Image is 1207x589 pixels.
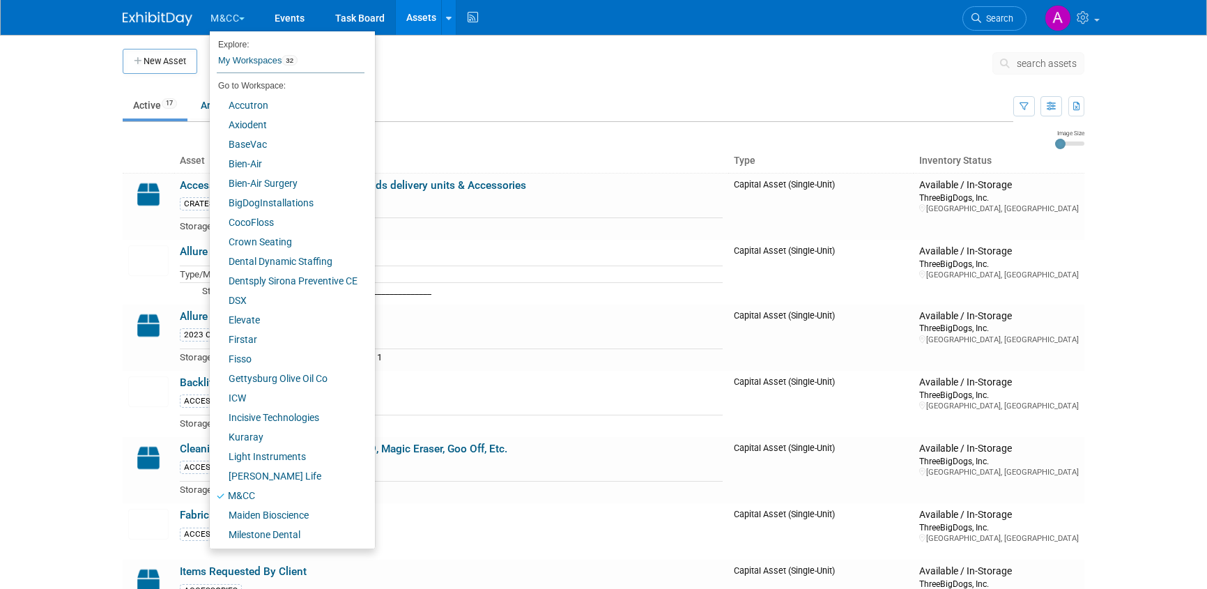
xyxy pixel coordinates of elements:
span: Storage Area: [180,484,236,495]
div: Available / In-Storage [919,179,1079,192]
a: BigDogInstallations [210,193,364,213]
a: Dental Dynamic Staffing [210,252,364,271]
a: Bien-Air [210,154,364,174]
td: Packed on Skid #:_______________________ [258,283,723,299]
a: Milestone Medical [210,544,364,564]
th: Type [728,149,914,173]
a: Accessories Crate (Fiber 4x4 Black) - Holds delivery units & Accessories [180,179,526,192]
div: Available / In-Storage [919,509,1079,521]
span: Storage Area: [180,352,236,362]
div: Available / In-Storage [919,310,1079,323]
div: [GEOGRAPHIC_DATA], [GEOGRAPHIC_DATA] [919,335,1079,345]
span: Search [981,13,1013,24]
div: Image Size [1055,129,1084,137]
td: Capital Asset (Single-Unit) [728,173,914,240]
button: search assets [992,52,1084,75]
a: Milestone Dental [210,525,364,544]
span: 17 [162,98,177,109]
a: Firstar [210,330,364,349]
div: Available / In-Storage [919,443,1079,455]
td: Allure [258,266,723,283]
a: Allure Rear Cabinet [180,245,272,258]
a: [PERSON_NAME] Life [210,466,364,486]
a: ICW [210,388,364,408]
a: Elevate [210,310,364,330]
img: Art Stewart [1045,5,1071,31]
a: Archived35 [190,92,266,118]
a: CocoFloss [210,213,364,232]
div: ThreeBigDogs, Inc. [919,455,1079,467]
td: Capital Asset (Single-Unit) [728,503,914,560]
div: ThreeBigDogs, Inc. [919,258,1079,270]
a: Fabric Backlit Graphic for Storage Closet [180,509,374,521]
a: Bien-Air Surgery [210,174,364,193]
img: Capital-Asset-Icon-2.png [128,179,169,210]
a: BaseVac [210,135,364,154]
span: Storage Area: [180,221,236,231]
a: DSX [210,291,364,310]
div: ThreeBigDogs, Inc. [919,192,1079,204]
a: Backlit Cabinet Signs (2) [180,376,298,389]
a: Allure Side Cabinet w/Sink [180,310,307,323]
span: search assets [1017,58,1077,69]
a: Crown Seating [210,232,364,252]
div: ThreeBigDogs, Inc. [919,389,1079,401]
td: MCC-07 [236,415,723,431]
td: Wood Crate: MCC Signature Side 1 [236,349,723,365]
div: ACCESSORIES [180,528,242,541]
td: Capital Asset (Single-Unit) [728,437,914,503]
img: Capital-Asset-Icon-2.png [128,310,169,341]
a: Dentsply Sirona Preventive CE [210,271,364,291]
img: ExhibitDay [123,12,192,26]
td: Type/Make/Model: [180,266,258,283]
a: Axiodent [210,115,364,135]
a: Search [962,6,1027,31]
a: M&CC [210,486,364,505]
td: Capital Asset (Single-Unit) [728,371,914,437]
a: Gettysburg Olive Oil Co [210,369,364,388]
span: 32 [282,55,298,66]
span: Storage Area: [180,418,236,429]
div: ACCESSORIES [180,395,242,408]
li: Explore: [210,36,364,49]
a: Kuraray [210,427,364,447]
td: Specify Location [236,482,723,498]
td: Capital Asset (Single-Unit) [728,305,914,371]
div: ACCESSORIES [180,461,242,474]
th: Asset [174,149,728,173]
div: [GEOGRAPHIC_DATA], [GEOGRAPHIC_DATA] [919,401,1079,411]
div: [GEOGRAPHIC_DATA], [GEOGRAPHIC_DATA] [919,204,1079,214]
li: Go to Workspace: [210,77,364,95]
a: Fisso [210,349,364,369]
div: 2023 Cabinetry [180,328,245,342]
a: Light Instruments [210,447,364,466]
a: Maiden Bioscience [210,505,364,525]
div: Available / In-Storage [919,565,1079,578]
a: My Workspaces32 [217,49,364,72]
div: [GEOGRAPHIC_DATA], [GEOGRAPHIC_DATA] [919,533,1079,544]
img: Capital-Asset-Icon-2.png [128,443,169,473]
button: New Asset [123,49,197,74]
td: Capital Asset (Single-Unit) [728,240,914,305]
a: Incisive Technologies [210,408,364,427]
a: Accutron [210,95,364,115]
div: [GEOGRAPHIC_DATA], [GEOGRAPHIC_DATA] [919,467,1079,477]
div: [GEOGRAPHIC_DATA], [GEOGRAPHIC_DATA] [919,270,1079,280]
div: Available / In-Storage [919,245,1079,258]
div: CRATES [180,197,218,211]
div: ThreeBigDogs, Inc. [919,521,1079,533]
div: Available / In-Storage [919,376,1079,389]
td: Black Fiber: MCC-07 [236,218,723,234]
a: Active17 [123,92,187,118]
a: Items Requested By Client [180,565,307,578]
span: Storage Area: [202,286,258,296]
a: Cleaning Kit - Paper Towels, Windex, 409, Magic Eraser, Goo Off, Etc. [180,443,507,455]
div: ThreeBigDogs, Inc. [919,322,1079,334]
